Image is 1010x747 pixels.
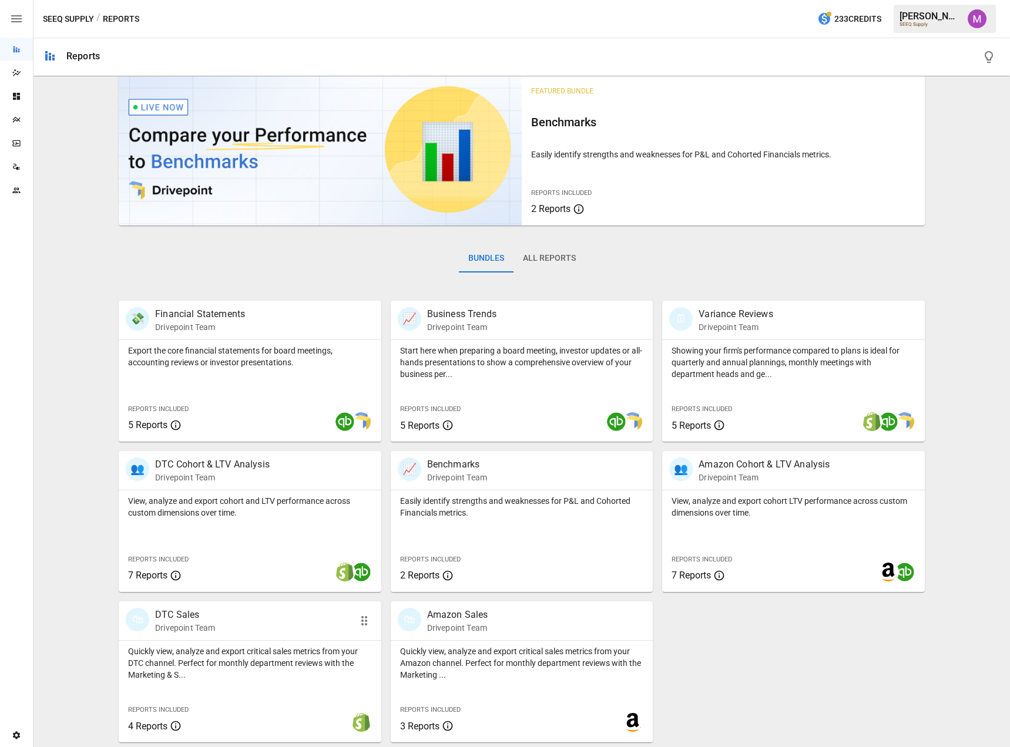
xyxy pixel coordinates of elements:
p: View, analyze and export cohort and LTV performance across custom dimensions over time. [128,495,372,519]
p: Variance Reviews [699,307,773,321]
img: quickbooks [335,412,354,431]
img: shopify [335,563,354,581]
p: Quickly view, analyze and export critical sales metrics from your DTC channel. Perfect for monthl... [128,645,372,681]
div: [PERSON_NAME] [900,11,961,22]
span: Reports Included [672,556,732,563]
img: quickbooks [895,563,914,581]
span: 5 Reports [128,419,167,430]
span: Reports Included [531,189,592,197]
div: 💸 [126,307,149,331]
p: Amazon Sales [427,608,488,622]
img: quickbooks [607,412,626,431]
span: 5 Reports [400,420,439,431]
div: 👥 [126,457,149,481]
img: quickbooks [352,563,371,581]
p: Drivepoint Team [699,321,773,333]
p: Drivepoint Team [155,472,270,483]
p: Drivepoint Team [427,622,488,634]
p: Start here when preparing a board meeting, investor updates or all-hands presentations to show a ... [400,345,644,380]
img: smart model [352,412,371,431]
p: DTC Cohort & LTV Analysis [155,457,270,472]
p: Business Trends [427,307,496,321]
p: Drivepoint Team [427,472,487,483]
p: Easily identify strengths and weaknesses for P&L and Cohorted Financials metrics. [531,149,915,160]
div: 🛍 [126,608,149,631]
img: smart model [623,412,642,431]
div: 📈 [398,457,421,481]
span: Featured Bundle [531,87,593,95]
span: Reports Included [128,706,189,714]
img: amazon [879,563,898,581]
p: Showing your firm's performance compared to plans is ideal for quarterly and annual plannings, mo... [672,345,915,380]
button: All Reports [514,244,585,272]
div: SEEQ Supply [900,22,961,27]
p: View, analyze and export cohort LTV performance across custom dimensions over time. [672,495,915,519]
span: Reports Included [128,405,189,413]
p: Drivepoint Team [155,321,245,333]
img: quickbooks [879,412,898,431]
div: 👥 [669,457,693,481]
img: shopify [863,412,881,431]
div: 🗓 [669,307,693,331]
p: Easily identify strengths and weaknesses for P&L and Cohorted Financials metrics. [400,495,644,519]
p: Benchmarks [427,457,487,472]
span: Reports Included [400,556,461,563]
p: Export the core financial statements for board meetings, accounting reviews or investor presentat... [128,345,372,368]
span: Reports Included [400,706,461,714]
span: 4 Reports [128,721,167,732]
p: Amazon Cohort & LTV Analysis [699,457,830,472]
p: Financial Statements [155,307,245,321]
img: shopify [352,713,371,732]
span: 2 Reports [400,570,439,581]
p: Quickly view, analyze and export critical sales metrics from your Amazon channel. Perfect for mon... [400,645,644,681]
img: amazon [623,713,642,732]
div: 🛍 [398,608,421,631]
div: Reports [66,51,100,62]
p: Drivepoint Team [427,321,496,333]
img: Umer Muhammed [968,9,986,28]
h6: Benchmarks [531,113,915,132]
button: 233Credits [813,8,886,30]
span: Reports Included [672,405,732,413]
p: Drivepoint Team [155,622,215,634]
button: SEEQ Supply [43,12,94,26]
span: 5 Reports [672,420,711,431]
button: Bundles [459,244,514,272]
span: 7 Reports [672,570,711,581]
p: Drivepoint Team [699,472,830,483]
span: 2 Reports [531,203,571,214]
img: smart model [895,412,914,431]
div: 📈 [398,307,421,331]
div: / [96,12,100,26]
span: 3 Reports [400,721,439,732]
span: 7 Reports [128,570,167,581]
span: Reports Included [128,556,189,563]
img: video thumbnail [119,73,522,226]
span: Reports Included [400,405,461,413]
span: 233 Credits [834,12,881,26]
button: Umer Muhammed [961,2,994,35]
p: DTC Sales [155,608,215,622]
